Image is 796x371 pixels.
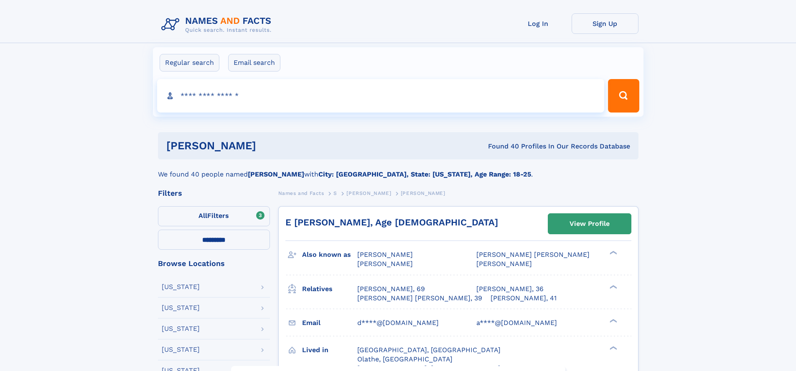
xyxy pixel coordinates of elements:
[608,284,618,289] div: ❯
[608,79,639,113] button: Search Button
[346,190,391,196] span: [PERSON_NAME]
[476,251,590,258] span: [PERSON_NAME] [PERSON_NAME]
[357,355,453,363] span: Olathe, [GEOGRAPHIC_DATA]
[357,284,425,294] a: [PERSON_NAME], 69
[302,343,357,357] h3: Lived in
[302,316,357,330] h3: Email
[357,294,482,303] a: [PERSON_NAME] [PERSON_NAME], 39
[476,284,544,294] a: [PERSON_NAME], 36
[302,248,357,262] h3: Also known as
[158,260,270,267] div: Browse Locations
[162,304,200,311] div: [US_STATE]
[570,214,610,233] div: View Profile
[608,345,618,351] div: ❯
[333,188,337,198] a: S
[198,212,207,220] span: All
[357,346,501,354] span: [GEOGRAPHIC_DATA], [GEOGRAPHIC_DATA]
[162,325,200,332] div: [US_STATE]
[548,214,631,234] a: View Profile
[346,188,391,198] a: [PERSON_NAME]
[228,54,280,72] label: Email search
[278,188,324,198] a: Names and Facts
[157,79,605,113] input: search input
[372,142,630,151] div: Found 40 Profiles In Our Records Database
[302,282,357,296] h3: Relatives
[158,189,270,197] div: Filters
[158,159,638,179] div: We found 40 people named with .
[357,251,413,258] span: [PERSON_NAME]
[248,170,304,178] b: [PERSON_NAME]
[608,250,618,256] div: ❯
[160,54,219,72] label: Regular search
[318,170,531,178] b: City: [GEOGRAPHIC_DATA], State: [US_STATE], Age Range: 18-25
[333,190,337,196] span: S
[357,260,413,268] span: [PERSON_NAME]
[608,318,618,323] div: ❯
[158,206,270,226] label: Filters
[162,284,200,290] div: [US_STATE]
[285,217,498,228] a: E [PERSON_NAME], Age [DEMOGRAPHIC_DATA]
[491,294,557,303] a: [PERSON_NAME], 41
[401,190,445,196] span: [PERSON_NAME]
[505,13,572,34] a: Log In
[476,260,532,268] span: [PERSON_NAME]
[162,346,200,353] div: [US_STATE]
[166,141,372,151] h1: [PERSON_NAME]
[158,13,278,36] img: Logo Names and Facts
[572,13,638,34] a: Sign Up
